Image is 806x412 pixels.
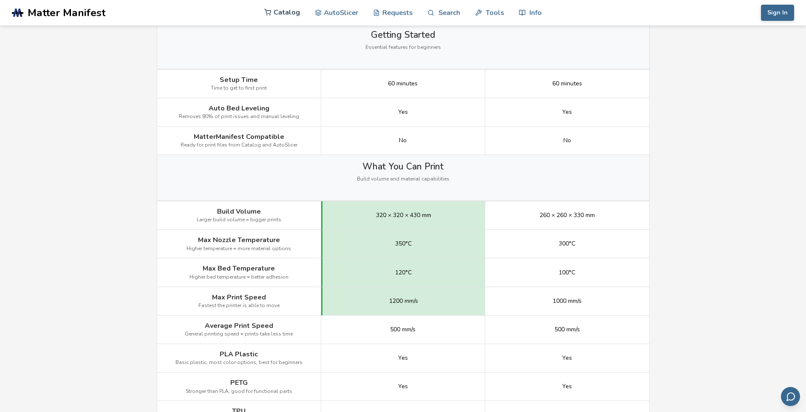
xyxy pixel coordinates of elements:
span: 500 mm/s [554,326,580,333]
span: No [563,137,571,144]
span: 1200 mm/s [389,298,418,305]
span: Build volume and material capabilities [357,176,450,182]
span: Build Volume [217,208,261,215]
span: PLA Plastic [220,350,258,358]
span: 1000 mm/s [553,298,582,305]
span: 300°C [559,240,575,247]
span: 60 minutes [388,80,418,87]
span: Yes [398,383,408,390]
span: Max Bed Temperature [203,265,275,272]
span: Average Print Speed [205,322,273,330]
span: Yes [398,355,408,361]
span: Higher bed temperature = better adhesion [189,274,288,280]
span: 500 mm/s [390,326,416,333]
span: 260 × 260 × 330 mm [540,212,595,219]
button: Sign In [761,5,794,21]
span: PETG [230,379,248,387]
span: Max Nozzle Temperature [198,236,280,244]
span: Essential features for beginners [365,45,441,51]
span: What You Can Print [362,161,444,172]
span: 350°C [395,240,412,247]
span: No [399,137,407,144]
span: Basic plastic, most color options, best for beginners [175,360,303,366]
button: Send feedback via email [781,387,800,406]
span: Setup Time [220,76,258,84]
span: Getting Started [371,30,435,40]
span: Removes 80% of print issues and manual leveling [179,114,299,120]
span: Time to get to first print [211,85,267,91]
span: Matter Manifest [28,7,105,19]
span: Yes [562,383,572,390]
span: 100°C [559,269,575,276]
span: Yes [398,109,408,116]
span: Larger build volume = bigger prints [197,217,281,223]
span: 120°C [395,269,412,276]
span: Stronger than PLA, good for functional parts [186,389,292,395]
span: Higher temperature = more material options [187,246,291,252]
span: 60 minutes [552,80,582,87]
span: General printing speed = prints take less time [185,331,293,337]
span: MatterManifest Compatible [194,133,284,141]
span: Fastest the printer is able to move [198,303,280,309]
span: Auto Bed Leveling [209,104,269,112]
span: Yes [562,109,572,116]
span: Ready for print files from Catalog and AutoSlicer [181,142,297,148]
span: 320 × 320 × 430 mm [376,212,431,219]
span: Yes [562,355,572,361]
span: Max Print Speed [212,293,266,301]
